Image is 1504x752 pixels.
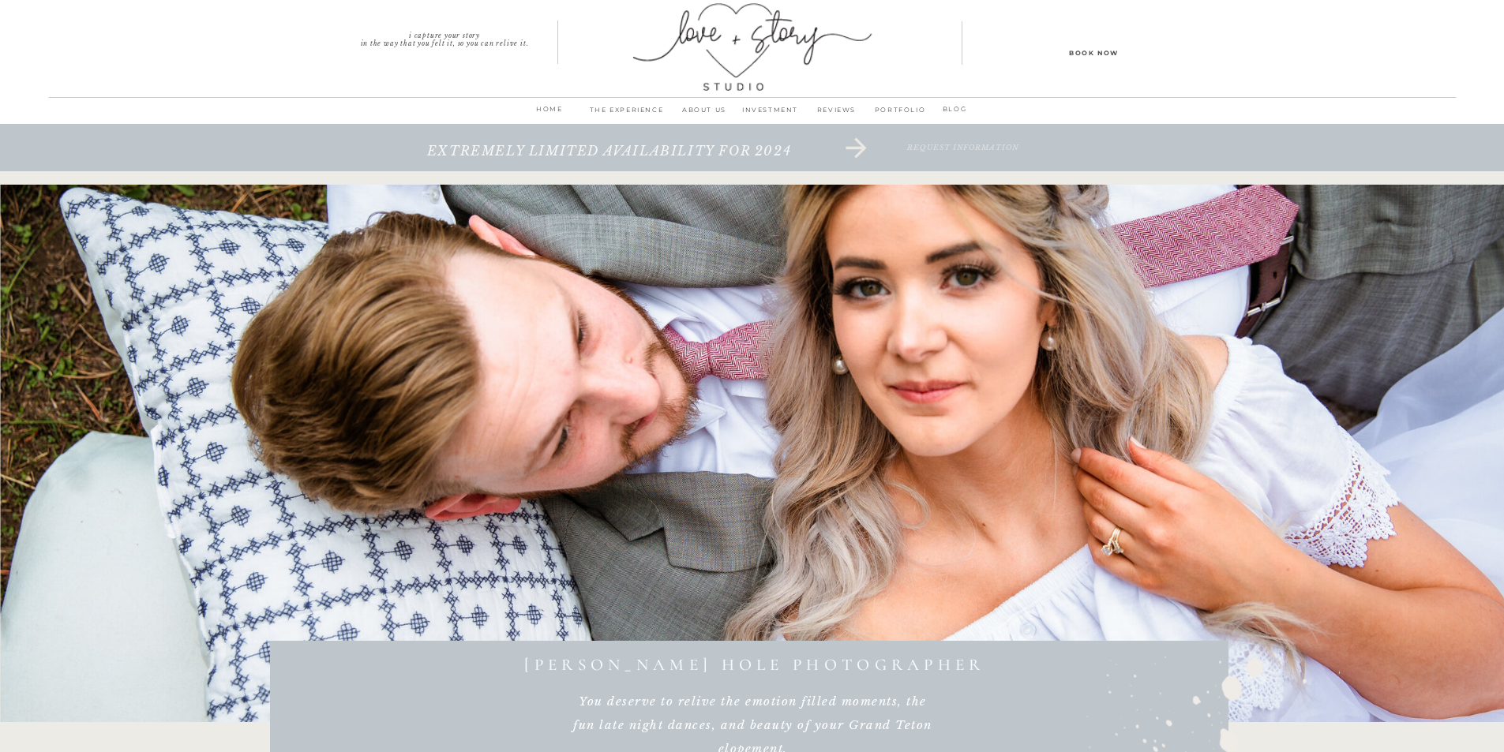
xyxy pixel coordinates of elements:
[824,144,1103,175] a: request information
[267,655,1243,673] h1: [PERSON_NAME] hole photographer
[672,103,737,125] a: ABOUT us
[332,32,558,43] p: I capture your story in the way that you felt it, so you can relive it.
[374,144,845,175] a: extremely limited availability for 2024
[582,103,672,125] a: THE EXPERIENCE
[934,103,976,118] a: BLOG
[1023,47,1165,58] a: Book Now
[804,103,870,125] a: REVIEWS
[332,32,558,43] a: I capture your storyin the way that you felt it, so you can relive it.
[529,103,571,125] a: home
[870,103,931,125] a: PORTFOLIO
[737,103,804,125] a: INVESTMENT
